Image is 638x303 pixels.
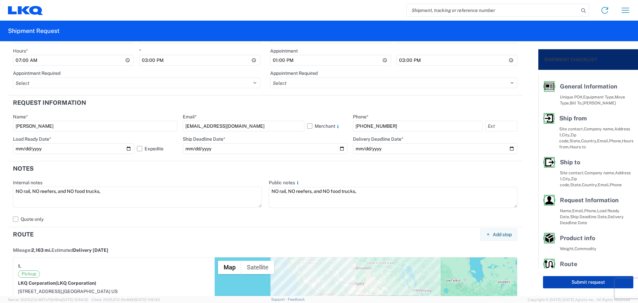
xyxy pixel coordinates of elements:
span: Site contact, [559,126,584,131]
label: Load Ready Date [13,136,51,142]
span: Request Information [560,197,619,204]
span: Estimated [52,247,108,253]
span: City, [562,132,570,137]
span: Pickup [18,270,40,278]
span: Phone [610,182,622,187]
span: Commodity [575,246,596,251]
h2: Request Information [13,99,86,106]
span: [DATE] 10:54:32 [61,298,88,302]
h2: Shipment Request [8,27,59,35]
button: Show street map [218,261,241,274]
span: Company name, [585,170,615,175]
label: Expedite [137,143,177,154]
label: Appointment Required [270,70,318,76]
label: Appointment [270,48,298,54]
label: Name [13,114,28,120]
label: Internal notes [13,180,43,186]
span: Ship from [559,115,587,122]
span: Country, [581,138,597,143]
label: Public notes [269,180,300,186]
span: Hours to [570,144,586,149]
span: Email, [572,208,584,213]
span: Equipment Type, [583,94,615,99]
span: Email, [598,182,610,187]
label: Email [183,114,197,120]
span: [DATE] 11:51:43 [135,298,160,302]
span: Client: 2025.21.0-f0c8481 [91,298,160,302]
span: Mileage: [13,247,52,253]
h2: Notes [13,165,34,172]
span: Unique PO#, [560,94,583,99]
span: State, [570,182,582,187]
span: Email, [597,138,609,143]
label: Merchant [307,121,348,131]
span: State, [570,138,581,143]
h2: Route [13,231,34,238]
a: Support [271,297,288,301]
label: Appointment Required [13,70,60,76]
a: Feedback [288,297,305,301]
span: Server: 2025.21.0-667a72bf6fa [8,298,88,302]
span: [PERSON_NAME] [583,100,616,105]
span: Route [560,260,577,267]
span: Country, [582,182,598,187]
label: Phone [353,114,369,120]
span: [GEOGRAPHIC_DATA] US [63,289,118,294]
span: Ship to [560,159,580,166]
h2: Shipment Checklist [544,56,597,64]
span: [STREET_ADDRESS], [18,289,63,294]
span: (LKQ Corporation) [55,280,96,286]
label: Quote only [13,214,517,225]
span: Copyright © [DATE]-[DATE] Agistix Inc., All Rights Reserved [528,297,630,303]
label: Hours [13,48,28,54]
input: Shipment, tracking or reference number [407,4,579,17]
span: 2,163 mi. [31,247,52,253]
span: Add stop [493,231,512,238]
label: Delivery Deadline Date [353,136,403,142]
span: Phone, [584,208,597,213]
span: Site contact, [560,170,585,175]
strong: 1. [18,262,21,270]
button: Add stop [480,228,517,241]
span: Weight, [560,246,575,251]
label: Ship Deadline Date [183,136,225,142]
button: Submit request [543,276,633,288]
input: Ext [485,121,517,131]
strong: LKQ Corporation [18,280,96,286]
span: Ship Deadline Date, [570,214,608,219]
span: Phone, [609,138,622,143]
span: Name, [560,208,572,213]
span: City, [563,176,571,181]
span: Bill To, [570,100,583,105]
span: General Information [560,83,617,90]
span: Delivery [DATE] [73,247,108,253]
span: Company name, [584,126,614,131]
span: Product info [560,234,595,241]
button: Show satellite imagery [241,261,274,274]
